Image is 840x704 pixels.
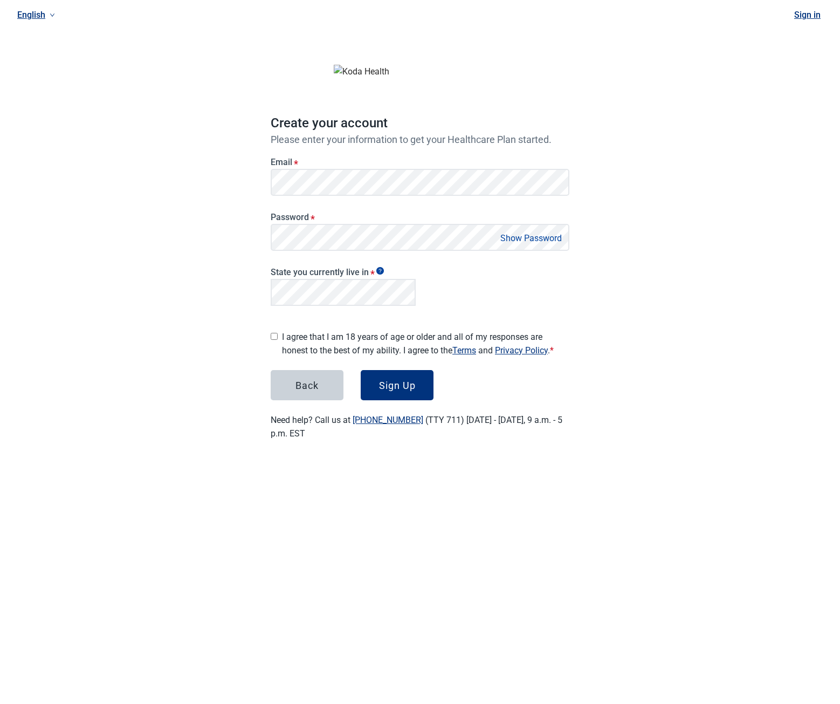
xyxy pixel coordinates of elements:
button: Back [271,370,343,400]
label: State you currently live in [271,267,416,277]
h1: Create your account [271,113,569,134]
span: Show tooltip [376,267,384,275]
a: Sign in [794,10,821,20]
button: Show Password [497,231,565,245]
p: Please enter your information to get your Healthcare Plan started. [271,134,569,145]
a: Current language: English [13,6,59,24]
img: Koda Health [334,65,506,78]
span: down [50,12,55,18]
button: Sign Up [361,370,433,400]
label: Need help? Call us at (TTY 711) [DATE] - [DATE], 9 a.m. - 5 p.m. EST [271,415,562,439]
label: Email [271,157,569,167]
main: Main content [245,17,595,466]
a: Privacy Policy [495,345,548,356]
a: [PHONE_NUMBER] [353,415,423,425]
span: Required field [550,345,554,356]
div: Sign Up [379,380,416,391]
label: I agree that I am 18 years of age or older and all of my responses are honest to the best of my a... [282,330,569,357]
div: Back [295,380,319,391]
label: Password [271,212,569,222]
a: Terms [452,345,476,356]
